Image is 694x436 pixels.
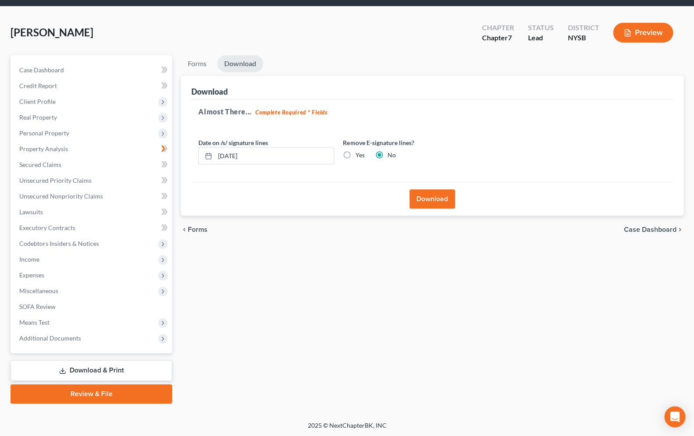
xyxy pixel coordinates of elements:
i: chevron_right [676,226,683,233]
div: District [567,23,599,33]
span: Executory Contracts [19,224,75,231]
span: Case Dashboard [624,226,676,233]
button: chevron_left Forms [181,226,219,233]
label: Remove E-signature lines? [343,138,479,147]
a: Lawsuits [12,204,172,220]
span: Additional Documents [19,334,81,342]
a: Unsecured Priority Claims [12,173,172,188]
span: Personal Property [19,129,69,137]
a: Review & File [11,384,172,404]
div: Chapter [482,23,514,33]
span: Lawsuits [19,208,43,216]
div: NYSB [567,33,599,43]
a: Credit Report [12,78,172,94]
a: Download [217,55,263,72]
div: Lead [528,33,553,43]
button: Preview [613,23,673,43]
span: Unsecured Nonpriority Claims [19,192,103,200]
a: Download & Print [11,360,172,381]
a: Executory Contracts [12,220,172,236]
span: Unsecured Priority Claims [19,177,92,184]
label: Yes [355,151,364,160]
button: Download [409,189,455,209]
div: Download [191,86,228,97]
div: Chapter [482,33,514,43]
span: Expenses [19,271,44,279]
a: Secured Claims [12,157,172,173]
span: Case Dashboard [19,66,64,74]
span: Codebtors Insiders & Notices [19,240,99,247]
span: Client Profile [19,98,56,105]
span: Secured Claims [19,161,61,168]
a: Case Dashboard [12,62,172,78]
strong: Complete Required * Fields [255,109,328,116]
span: Miscellaneous [19,287,58,294]
span: Real Property [19,113,57,121]
a: Property Analysis [12,141,172,157]
span: Forms [188,226,208,233]
span: Means Test [19,319,49,326]
span: 7 [507,33,511,42]
a: Unsecured Nonpriority Claims [12,188,172,204]
span: [PERSON_NAME] [11,26,93,39]
div: Open Intercom Messenger [664,406,685,427]
input: MM/DD/YYYY [215,148,334,164]
a: Case Dashboard chevron_right [624,226,683,233]
i: chevron_left [181,226,188,233]
span: SOFA Review [19,303,56,310]
label: Date on /s/ signature lines [198,138,268,147]
h5: Almost There... [198,106,666,117]
span: Income [19,255,39,263]
a: Forms [181,55,214,72]
label: No [387,151,395,160]
a: SOFA Review [12,299,172,315]
div: Status [528,23,553,33]
span: Property Analysis [19,145,68,152]
span: Credit Report [19,82,57,89]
